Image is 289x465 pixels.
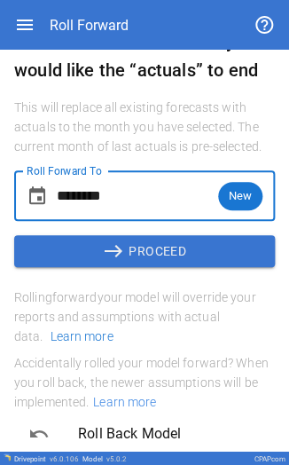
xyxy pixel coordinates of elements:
span: v 6.0.106 [50,454,79,462]
div: Drivepoint [14,454,79,462]
span: Learn more [89,394,156,408]
span: east [103,240,129,262]
div: Roll Back Model [14,412,275,454]
span: v 5.0.2 [106,454,127,462]
label: Roll Forward To [27,163,102,178]
h6: Rolling forward your model will override your reports and assumptions with actual data. [14,288,275,347]
button: PROCEED [14,235,275,267]
h6: Select the month in which you would like the “actuals” to end [14,28,275,84]
h6: Accidentally rolled your model forward? When you roll back, the newer assumptions will be impleme... [14,354,275,413]
div: Roll Forward [50,17,129,34]
div: Model [82,454,127,462]
span: New [218,185,262,206]
a: Learn more [51,329,113,343]
img: Drivepoint [4,453,11,461]
h6: This will replace all existing forecasts with actuals to the month you have selected. The current... [14,99,275,157]
span: Roll Back Model [78,422,261,444]
div: CPAPcom [254,454,285,462]
span: undo [28,422,50,444]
